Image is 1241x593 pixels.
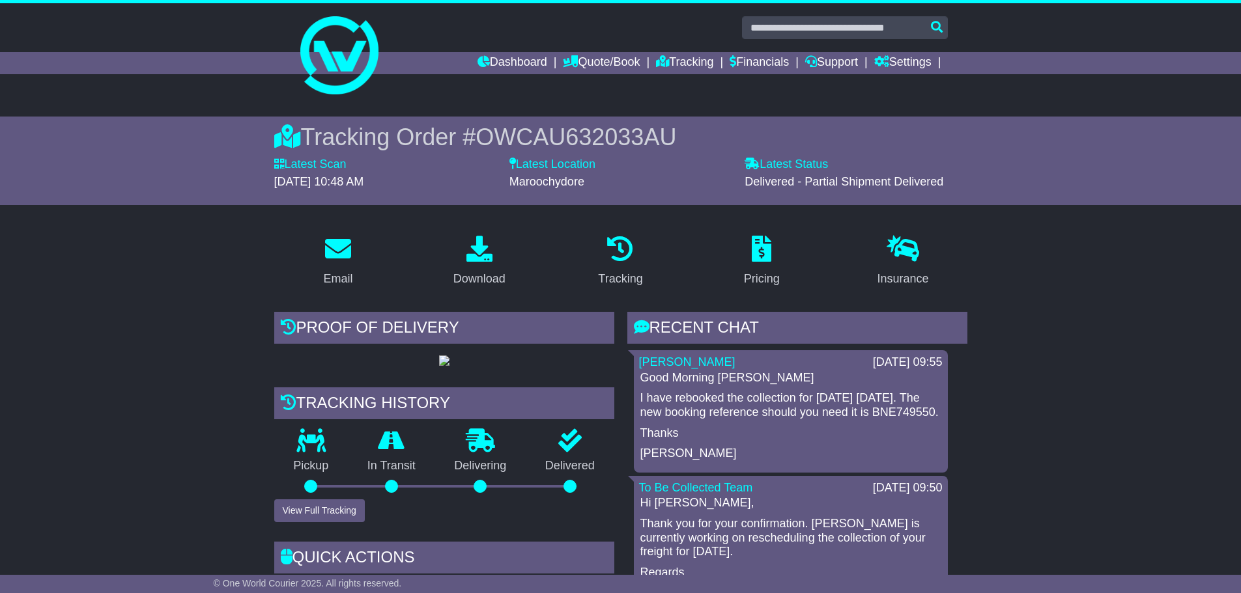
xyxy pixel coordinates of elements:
[590,231,651,292] a: Tracking
[877,270,929,288] div: Insurance
[873,481,943,495] div: [DATE] 09:50
[805,52,858,74] a: Support
[453,270,506,288] div: Download
[639,355,735,368] a: [PERSON_NAME]
[435,459,526,473] p: Delivering
[274,459,349,473] p: Pickup
[476,124,676,150] span: OWCAU632033AU
[639,481,753,494] a: To Be Collected Team
[627,312,967,347] div: RECENT CHAT
[598,270,642,288] div: Tracking
[640,496,941,510] p: Hi [PERSON_NAME],
[640,426,941,441] p: Thanks
[744,270,780,288] div: Pricing
[873,355,943,370] div: [DATE] 09:55
[478,52,547,74] a: Dashboard
[274,158,347,172] label: Latest Scan
[274,175,364,188] span: [DATE] 10:48 AM
[509,158,595,172] label: Latest Location
[745,158,828,172] label: Latest Status
[874,52,932,74] a: Settings
[439,355,449,366] img: GetPodImage
[214,578,402,588] span: © One World Courier 2025. All rights reserved.
[640,517,941,559] p: Thank you for your confirmation. [PERSON_NAME] is currently working on rescheduling the collectio...
[735,231,788,292] a: Pricing
[274,542,614,577] div: Quick Actions
[315,231,361,292] a: Email
[348,459,435,473] p: In Transit
[274,312,614,347] div: Proof of Delivery
[869,231,937,292] a: Insurance
[745,175,943,188] span: Delivered - Partial Shipment Delivered
[640,391,941,419] p: I have rebooked the collection for [DATE] [DATE]. The new booking reference should you need it is...
[274,123,967,151] div: Tracking Order #
[563,52,640,74] a: Quote/Book
[640,447,941,461] p: [PERSON_NAME]
[274,387,614,422] div: Tracking history
[640,371,941,385] p: Good Morning [PERSON_NAME]
[445,231,514,292] a: Download
[656,52,713,74] a: Tracking
[730,52,789,74] a: Financials
[509,175,584,188] span: Maroochydore
[274,499,365,522] button: View Full Tracking
[526,459,614,473] p: Delivered
[323,270,352,288] div: Email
